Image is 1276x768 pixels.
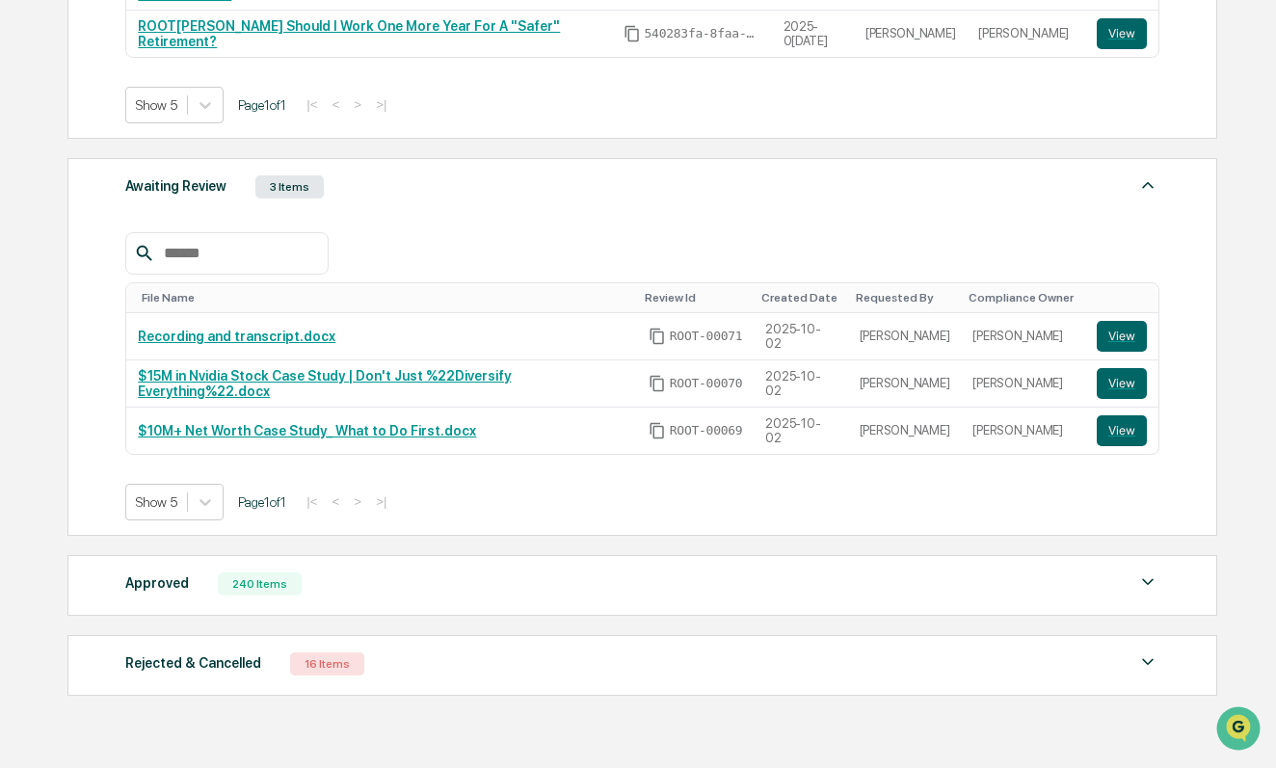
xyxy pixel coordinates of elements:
[159,243,239,262] span: Attestations
[370,96,392,113] button: >|
[670,329,743,344] span: ROOT-00071
[670,423,743,438] span: ROOT-00069
[670,376,743,391] span: ROOT-00070
[19,281,35,297] div: 🔎
[754,313,847,360] td: 2025-10-02
[649,328,666,345] span: Copy Id
[1097,368,1147,399] button: View
[238,97,286,113] span: Page 1 of 1
[327,493,346,510] button: <
[132,235,247,270] a: 🗄️Attestations
[138,329,335,344] a: Recording and transcript.docx
[649,422,666,439] span: Copy Id
[218,572,302,596] div: 240 Items
[961,408,1084,454] td: [PERSON_NAME]
[136,326,233,341] a: Powered byPylon
[142,291,628,305] div: Toggle SortBy
[624,25,641,42] span: Copy Id
[125,650,261,675] div: Rejected & Cancelled
[238,494,286,510] span: Page 1 of 1
[327,96,346,113] button: <
[138,368,511,399] a: $15M in Nvidia Stock Case Study | Don't Just %22Diversify Everything%22.docx
[138,423,476,438] a: $10M+ Net Worth Case Study_ What to Do First.docx
[856,291,954,305] div: Toggle SortBy
[961,313,1084,360] td: [PERSON_NAME]
[39,243,124,262] span: Preclearance
[12,235,132,270] a: 🖐️Preclearance
[370,493,392,510] button: >|
[12,272,129,306] a: 🔎Data Lookup
[1136,173,1159,197] img: caret
[1136,650,1159,674] img: caret
[125,570,189,596] div: Approved
[1214,704,1266,756] iframe: Open customer support
[1097,18,1147,49] button: View
[192,327,233,341] span: Pylon
[1101,291,1151,305] div: Toggle SortBy
[138,18,560,49] a: ROOT[PERSON_NAME] Should I Work One More Year For A "Safer" Retirement?
[19,245,35,260] div: 🖐️
[19,40,351,71] p: How can we help?
[328,153,351,176] button: Start new chat
[969,291,1077,305] div: Toggle SortBy
[1097,415,1147,446] button: View
[19,147,54,182] img: 1746055101610-c473b297-6a78-478c-a979-82029cc54cd1
[848,313,962,360] td: [PERSON_NAME]
[761,291,839,305] div: Toggle SortBy
[967,11,1084,57] td: [PERSON_NAME]
[140,245,155,260] div: 🗄️
[848,360,962,408] td: [PERSON_NAME]
[125,173,226,199] div: Awaiting Review
[854,11,968,57] td: [PERSON_NAME]
[255,175,324,199] div: 3 Items
[348,96,367,113] button: >
[290,652,364,675] div: 16 Items
[39,279,121,299] span: Data Lookup
[754,408,847,454] td: 2025-10-02
[961,360,1084,408] td: [PERSON_NAME]
[1136,570,1159,594] img: caret
[348,493,367,510] button: >
[645,26,760,41] span: 540283fa-8faa-457a-8dfa-199e6ea518c2
[301,493,323,510] button: |<
[645,291,747,305] div: Toggle SortBy
[66,167,244,182] div: We're available if you need us!
[772,11,854,57] td: 2025-0[DATE]
[66,147,316,167] div: Start new chat
[301,96,323,113] button: |<
[1097,321,1147,352] button: View
[848,408,962,454] td: [PERSON_NAME]
[649,375,666,392] span: Copy Id
[754,360,847,408] td: 2025-10-02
